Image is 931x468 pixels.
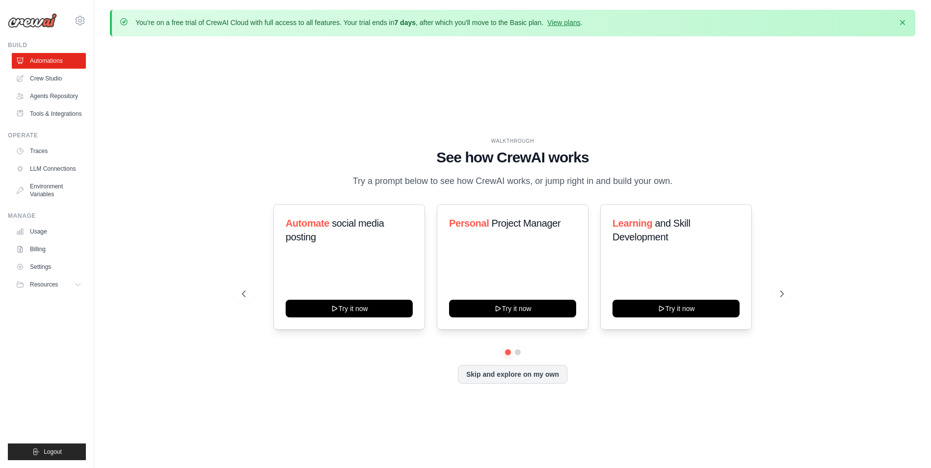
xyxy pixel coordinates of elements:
a: Automations [12,53,86,69]
a: Usage [12,224,86,239]
strong: 7 days [394,19,416,26]
a: Tools & Integrations [12,106,86,122]
button: Skip and explore on my own [458,365,567,384]
span: Learning [612,218,652,229]
h1: See how CrewAI works [242,149,784,166]
img: Logo [8,13,57,28]
a: LLM Connections [12,161,86,177]
span: Resources [30,281,58,288]
button: Try it now [286,300,413,317]
div: Operate [8,131,86,139]
span: social media posting [286,218,384,242]
a: Agents Repository [12,88,86,104]
a: Crew Studio [12,71,86,86]
div: WALKTHROUGH [242,137,784,145]
p: Try a prompt below to see how CrewAI works, or jump right in and build your own. [348,174,678,188]
span: Automate [286,218,329,229]
a: Traces [12,143,86,159]
button: Try it now [612,300,740,317]
div: Build [8,41,86,49]
span: Project Manager [491,218,560,229]
a: Billing [12,241,86,257]
a: Settings [12,259,86,275]
button: Try it now [449,300,576,317]
a: View plans [547,19,580,26]
span: Personal [449,218,489,229]
button: Logout [8,443,86,460]
div: Manage [8,212,86,220]
a: Environment Variables [12,179,86,202]
button: Resources [12,277,86,292]
p: You're on a free trial of CrewAI Cloud with full access to all features. Your trial ends in , aft... [135,18,583,27]
iframe: Chat Widget [882,421,931,468]
span: Logout [44,448,62,456]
